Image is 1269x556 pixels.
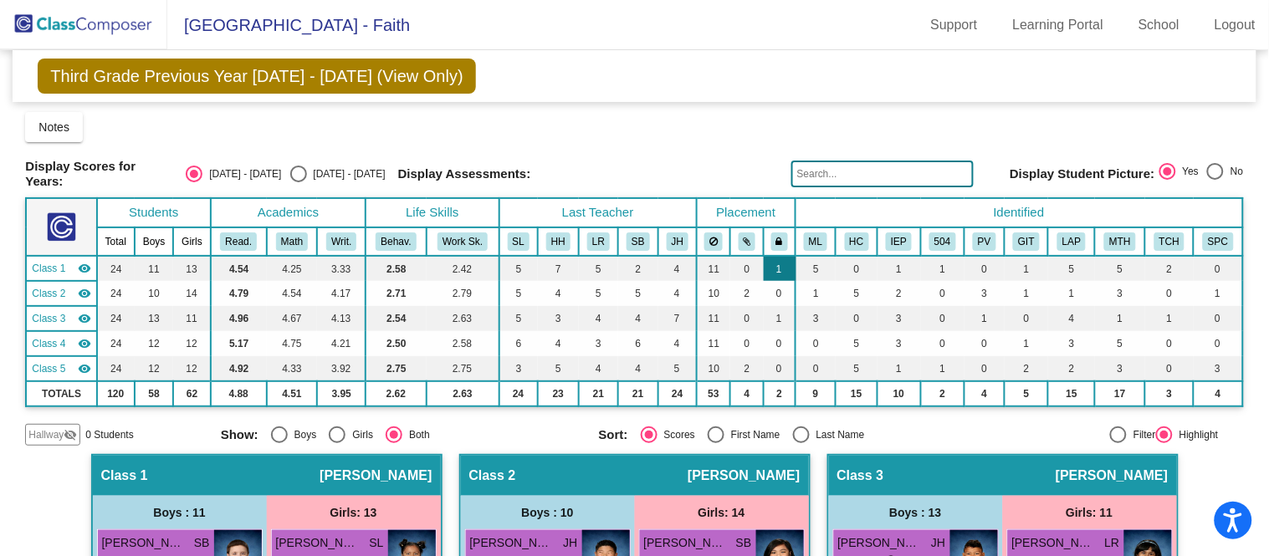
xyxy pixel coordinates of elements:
td: 1 [878,256,921,281]
td: 1 [921,256,965,281]
td: 0 [796,331,837,356]
span: Sort: [599,427,628,442]
span: LR [1105,534,1120,552]
td: 4 [618,306,658,331]
th: LaDonna Ryan [579,227,618,256]
td: 4.96 [211,306,267,331]
td: 9 [796,381,837,406]
td: 5 [499,256,538,281]
td: 14 [173,281,210,306]
td: 5 [618,281,658,306]
div: Girls: 13 [267,496,441,529]
button: Writ. [326,232,356,251]
button: GIT [1013,232,1040,251]
div: [DATE] - [DATE] [202,166,281,181]
td: 3.95 [317,381,366,406]
td: 5 [499,306,538,331]
button: SB [627,232,650,251]
th: Academics [211,198,366,227]
input: Search... [791,161,974,187]
td: 3 [1095,281,1145,306]
td: 1 [1005,281,1049,306]
td: 0 [1194,256,1242,281]
td: 4.51 [267,381,318,406]
th: Highly Capable [836,227,877,256]
button: ML [804,232,827,251]
td: 2.79 [427,281,499,306]
span: Class 2 [469,467,516,484]
div: Last Name [810,427,865,442]
div: Boys : 11 [93,496,267,529]
a: Logout [1201,12,1269,38]
div: Both [402,427,430,442]
span: Third Grade Previous Year [DATE] - [DATE] (View Only) [38,59,476,94]
th: Math Pullout Support [1095,227,1145,256]
span: [GEOGRAPHIC_DATA] - Faith [167,12,410,38]
td: 4.75 [267,331,318,356]
td: 10 [697,281,731,306]
td: 5 [836,331,877,356]
td: 4 [730,381,763,406]
td: 24 [658,381,697,406]
td: 62 [173,381,210,406]
th: Placement [697,198,796,227]
td: 11 [173,306,210,331]
button: JH [667,232,688,251]
mat-icon: visibility_off [64,428,77,441]
td: 3.33 [317,256,366,281]
td: TOTALS [26,381,96,406]
td: 2 [1005,356,1049,381]
mat-icon: visibility [78,337,91,350]
div: Girls: 14 [635,496,809,529]
span: Display Student Picture: [1010,166,1154,181]
td: 21 [618,381,658,406]
td: 2.42 [427,256,499,281]
td: 11 [135,256,174,281]
td: 12 [173,356,210,381]
td: 5 [1095,256,1145,281]
td: 3 [878,306,921,331]
td: 0 [730,306,763,331]
span: Class 1 [32,261,65,276]
th: Sarah Linington [499,227,538,256]
td: 4 [965,381,1005,406]
td: 5 [1095,331,1145,356]
td: 2.58 [427,331,499,356]
th: Jozi Henry [658,227,697,256]
td: 4 [538,281,579,306]
td: 2.63 [427,381,499,406]
td: 1 [1005,256,1049,281]
td: 4.92 [211,356,267,381]
td: 0 [730,331,763,356]
span: [PERSON_NAME] [320,467,432,484]
th: Life Skills [366,198,499,227]
span: [PERSON_NAME] [276,534,360,552]
button: HC [845,232,869,251]
a: Support [918,12,991,38]
button: 504 [929,232,956,251]
div: First Name [724,427,780,442]
td: 4 [1194,381,1242,406]
td: 11 [697,306,731,331]
th: Teacher Kid [1145,227,1194,256]
td: 15 [1048,381,1095,406]
td: 12 [173,331,210,356]
div: [DATE] - [DATE] [307,166,386,181]
td: 2.50 [366,331,426,356]
span: [PERSON_NAME] [102,534,186,552]
mat-radio-group: Select an option [1159,163,1244,185]
button: Math [276,232,308,251]
span: SB [736,534,752,552]
td: 1 [764,306,796,331]
span: [PERSON_NAME] [PERSON_NAME] [644,534,728,552]
td: 58 [135,381,174,406]
td: 4 [538,331,579,356]
td: Kimme Johnson - No Class Name [26,356,96,381]
td: 5 [1048,256,1095,281]
td: 13 [135,306,174,331]
td: 3 [538,306,579,331]
td: 1 [878,356,921,381]
span: Class 2 [32,286,65,301]
td: LaDonna Ryan - No Class Name [26,306,96,331]
td: 12 [135,356,174,381]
